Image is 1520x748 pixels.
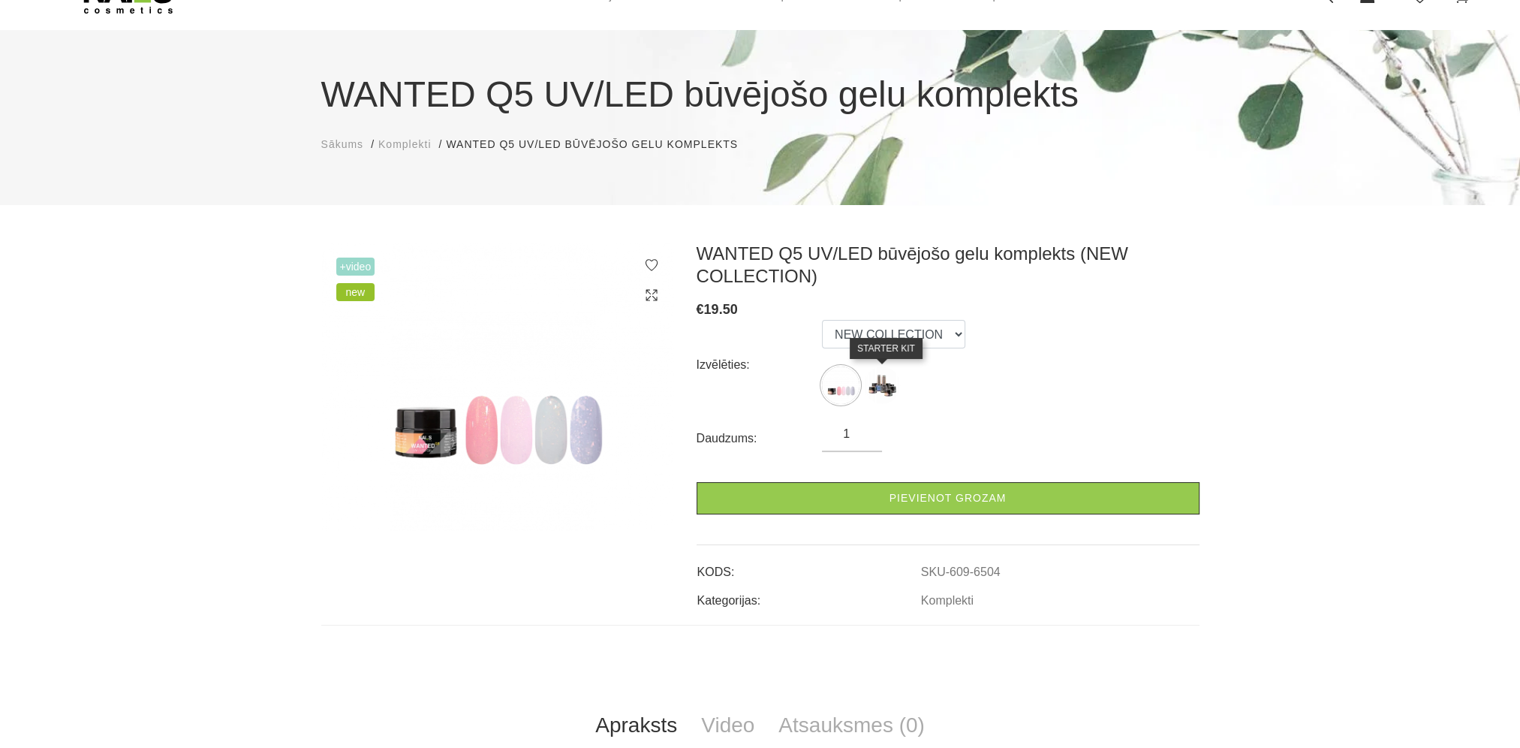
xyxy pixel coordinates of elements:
[697,553,920,581] td: KODS:
[697,581,920,610] td: Kategorijas:
[336,258,375,276] span: +Video
[921,594,974,608] a: Komplekti
[863,366,901,404] img: ...
[697,243,1199,288] h3: WANTED Q5 UV/LED būvējošo gelu komplekts (NEW COLLECTION)
[704,302,738,317] span: 19.50
[321,137,364,152] a: Sākums
[321,138,364,150] span: Sākums
[378,137,431,152] a: Komplekti
[446,137,753,152] li: WANTED Q5 UV/LED būvējošo gelu komplekts
[697,353,823,377] div: Izvēlēties:
[921,566,1001,579] a: SKU-609-6504
[697,427,823,451] div: Daudzums:
[321,243,674,531] img: WANTED Q5 UV/LED būvējošo gelu komplekts
[336,283,375,301] span: new
[822,366,859,404] img: ...
[321,68,1199,122] h1: WANTED Q5 UV/LED būvējošo gelu komplekts
[697,482,1199,514] a: Pievienot grozam
[378,138,431,150] span: Komplekti
[697,302,704,317] span: €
